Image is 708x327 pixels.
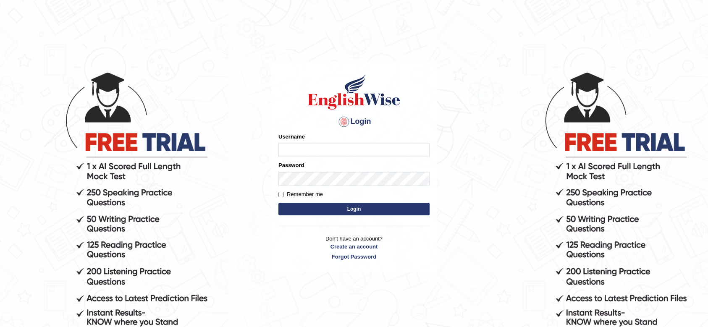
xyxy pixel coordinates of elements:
[278,190,323,199] label: Remember me
[278,161,304,169] label: Password
[278,235,430,261] p: Don't have an account?
[306,73,402,111] img: Logo of English Wise sign in for intelligent practice with AI
[278,133,305,141] label: Username
[278,115,430,128] h4: Login
[278,192,284,197] input: Remember me
[278,203,430,215] button: Login
[278,243,430,251] a: Create an account
[278,253,430,261] a: Forgot Password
